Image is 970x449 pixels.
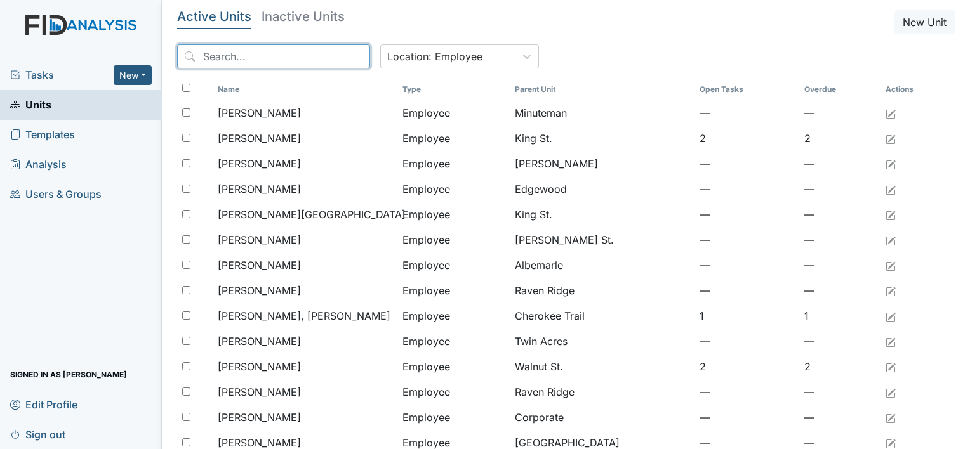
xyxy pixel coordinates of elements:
a: Edit [886,207,896,222]
a: Edit [886,384,896,400]
span: Edit Profile [10,394,77,414]
td: — [799,329,880,354]
td: [PERSON_NAME] [510,151,694,176]
td: — [694,202,799,227]
button: New Unit [894,10,955,34]
a: Edit [886,131,896,146]
td: Edgewood [510,176,694,202]
span: [PERSON_NAME] [218,232,301,247]
td: — [694,151,799,176]
th: Toggle SortBy [799,79,880,100]
td: Cherokee Trail [510,303,694,329]
span: [PERSON_NAME] [218,384,301,400]
a: Edit [886,359,896,374]
th: Toggle SortBy [510,79,694,100]
td: — [694,278,799,303]
span: [PERSON_NAME] [218,105,301,120]
th: Actions [880,79,944,100]
td: Employee [397,100,510,126]
td: Employee [397,354,510,379]
td: 2 [694,354,799,379]
h5: Inactive Units [262,10,345,23]
td: Corporate [510,405,694,430]
td: Albemarle [510,252,694,278]
td: — [799,151,880,176]
a: Edit [886,232,896,247]
td: — [799,405,880,430]
span: Signed in as [PERSON_NAME] [10,365,127,384]
td: 1 [694,303,799,329]
td: Employee [397,176,510,202]
td: — [694,329,799,354]
td: 2 [799,126,880,151]
a: Edit [886,156,896,171]
td: — [694,405,799,430]
td: — [799,379,880,405]
a: Edit [886,105,896,120]
a: Tasks [10,67,114,82]
td: 1 [799,303,880,329]
span: [PERSON_NAME] [218,131,301,146]
span: [PERSON_NAME], [PERSON_NAME] [218,308,390,323]
td: Walnut St. [510,354,694,379]
span: [PERSON_NAME] [218,181,301,197]
span: Sign out [10,424,65,444]
span: [PERSON_NAME] [218,359,301,374]
td: King St. [510,126,694,151]
td: Employee [397,303,510,329]
td: Employee [397,278,510,303]
span: Units [10,95,51,115]
td: — [799,100,880,126]
td: Twin Acres [510,329,694,354]
td: Employee [397,227,510,252]
td: — [799,176,880,202]
td: — [799,202,880,227]
td: [PERSON_NAME] St. [510,227,694,252]
td: — [694,176,799,202]
td: 2 [694,126,799,151]
td: Employee [397,202,510,227]
span: [PERSON_NAME] [218,410,301,425]
td: Raven Ridge [510,278,694,303]
td: Employee [397,405,510,430]
td: Employee [397,329,510,354]
div: Location: Employee [387,49,482,64]
a: Edit [886,308,896,323]
button: New [114,65,152,85]
a: Edit [886,410,896,425]
td: King St. [510,202,694,227]
th: Toggle SortBy [694,79,799,100]
td: — [799,252,880,278]
span: Users & Groups [10,185,102,204]
a: Edit [886,283,896,298]
td: Employee [397,379,510,405]
input: Search... [177,44,370,68]
span: [PERSON_NAME] [218,334,301,349]
td: 2 [799,354,880,379]
span: Analysis [10,155,67,174]
td: Employee [397,151,510,176]
span: [PERSON_NAME] [218,283,301,298]
span: [PERSON_NAME] [218,156,301,171]
td: — [694,227,799,252]
th: Toggle SortBy [397,79,510,100]
td: — [799,278,880,303]
a: Edit [886,334,896,349]
td: Employee [397,252,510,278]
h5: Active Units [177,10,251,23]
a: Edit [886,257,896,273]
td: — [694,252,799,278]
td: — [799,227,880,252]
span: [PERSON_NAME] [218,257,301,273]
input: Toggle All Rows Selected [182,84,190,92]
td: Employee [397,126,510,151]
td: Minuteman [510,100,694,126]
td: — [694,100,799,126]
a: Edit [886,181,896,197]
td: Raven Ridge [510,379,694,405]
th: Toggle SortBy [213,79,397,100]
span: Templates [10,125,75,145]
td: — [694,379,799,405]
span: [PERSON_NAME][GEOGRAPHIC_DATA] [218,207,406,222]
